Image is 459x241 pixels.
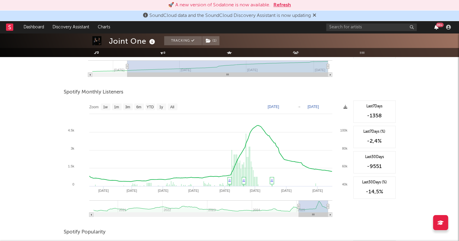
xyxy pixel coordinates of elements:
a: ♫ [271,178,273,182]
span: SoundCloud data and the SoundCloud Discovery Assistant is now updating [149,13,311,18]
div: -1358 [357,112,392,119]
div: 99 + [436,23,444,27]
button: (1) [202,36,219,45]
button: 99+ [434,25,438,30]
text: [DATE] [281,189,292,192]
span: Spotify Monthly Listeners [64,89,123,96]
text: 1.5k [68,164,74,168]
span: ( 1 ) [202,36,220,45]
a: Dashboard [19,21,48,33]
text: [DATE] [188,189,199,192]
text: 60k [342,164,347,168]
div: 🚀 A new version of Sodatone is now available. [168,2,270,9]
text: 40k [342,182,347,186]
button: Refresh [273,2,291,9]
a: Charts [94,21,114,33]
text: 3m [125,105,130,109]
text: 1m [114,105,119,109]
div: -14,5 % [357,188,392,195]
text: Zoom [89,105,99,109]
text: [DATE] [312,189,323,192]
div: Last 30 Days [357,154,392,160]
div: Joint One [109,36,157,46]
text: [DATE] [158,189,168,192]
text: [DATE] [98,189,109,192]
text: [DATE] [308,105,319,109]
button: Tracking [164,36,202,45]
text: 0 [72,182,74,186]
text: [DATE] [250,189,260,192]
div: -2,4 % [357,138,392,145]
text: [DATE] [268,105,279,109]
a: ♫ [228,178,231,182]
text: 1y [159,105,163,109]
a: ♫ [243,178,245,182]
text: 80k [342,147,347,150]
div: -9551 [357,163,392,170]
div: Last 7 Days [357,104,392,109]
text: 6m [136,105,141,109]
text: 1w [103,105,108,109]
span: Spotify Popularity [64,229,106,236]
a: Discovery Assistant [48,21,94,33]
text: [DATE] [219,189,230,192]
text: [DATE] [126,189,137,192]
text: → [297,105,301,109]
text: 100k [340,128,347,132]
text: 3k [71,147,74,150]
text: YTD [146,105,154,109]
input: Search for artists [326,24,417,31]
div: Last 7 Days (%) [357,129,392,135]
div: Last 30 Days (%) [357,180,392,185]
text: All [170,105,174,109]
text: 4.5k [68,128,74,132]
span: Dismiss [313,13,316,18]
